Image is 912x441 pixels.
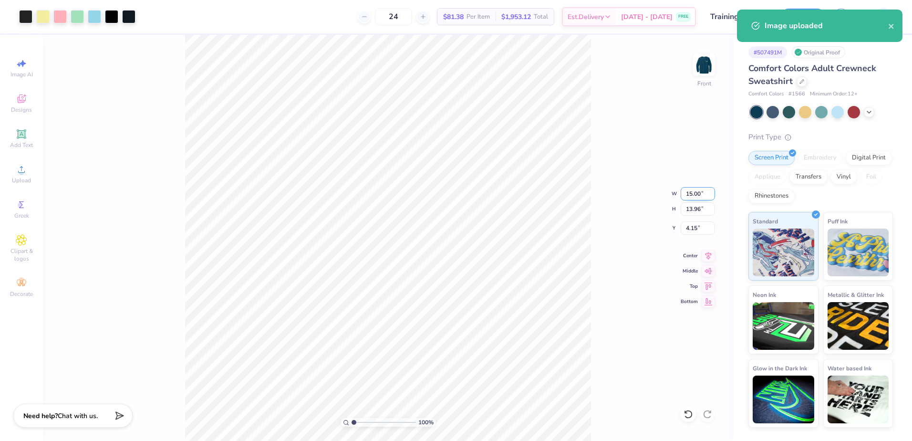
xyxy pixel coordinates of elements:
span: [DATE] - [DATE] [621,12,673,22]
span: Metallic & Glitter Ink [828,290,884,300]
div: Print Type [748,132,893,143]
div: # 507491M [748,46,787,58]
span: Minimum Order: 12 + [810,90,858,98]
span: Est. Delivery [568,12,604,22]
span: Upload [12,177,31,184]
button: close [888,20,895,31]
span: Standard [753,216,778,226]
div: Vinyl [830,170,857,184]
span: Middle [681,268,698,274]
span: Clipart & logos [5,247,38,262]
div: Front [697,79,711,88]
div: Rhinestones [748,189,795,203]
span: Puff Ink [828,216,848,226]
strong: Need help? [23,411,58,420]
span: $1,953.12 [501,12,531,22]
span: 100 % [418,418,434,427]
span: Per Item [466,12,490,22]
span: Water based Ink [828,363,871,373]
div: Original Proof [792,46,845,58]
span: Total [534,12,548,22]
div: Embroidery [798,151,843,165]
span: Comfort Colors [748,90,784,98]
img: Water based Ink [828,376,889,423]
span: Greek [14,212,29,220]
img: Standard [753,229,814,276]
div: Transfers [789,170,828,184]
span: Comfort Colors Adult Crewneck Sweatshirt [748,63,876,87]
span: Chat with us. [58,411,98,420]
span: $81.38 [443,12,464,22]
img: Front [694,55,714,74]
div: Foil [860,170,882,184]
img: Metallic & Glitter Ink [828,302,889,350]
span: Designs [11,106,32,114]
span: Decorate [10,290,33,298]
img: Neon Ink [753,302,814,350]
span: Center [681,252,698,259]
span: FREE [678,13,688,20]
div: Screen Print [748,151,795,165]
div: Image uploaded [765,20,888,31]
span: # 1566 [788,90,805,98]
img: Puff Ink [828,229,889,276]
span: Glow in the Dark Ink [753,363,807,373]
span: Image AI [10,71,33,78]
span: Neon Ink [753,290,776,300]
span: Top [681,283,698,290]
input: Untitled Design [703,7,773,26]
div: Applique [748,170,787,184]
div: Digital Print [846,151,892,165]
span: Bottom [681,298,698,305]
span: Add Text [10,141,33,149]
img: Glow in the Dark Ink [753,376,814,423]
input: – – [375,8,412,25]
